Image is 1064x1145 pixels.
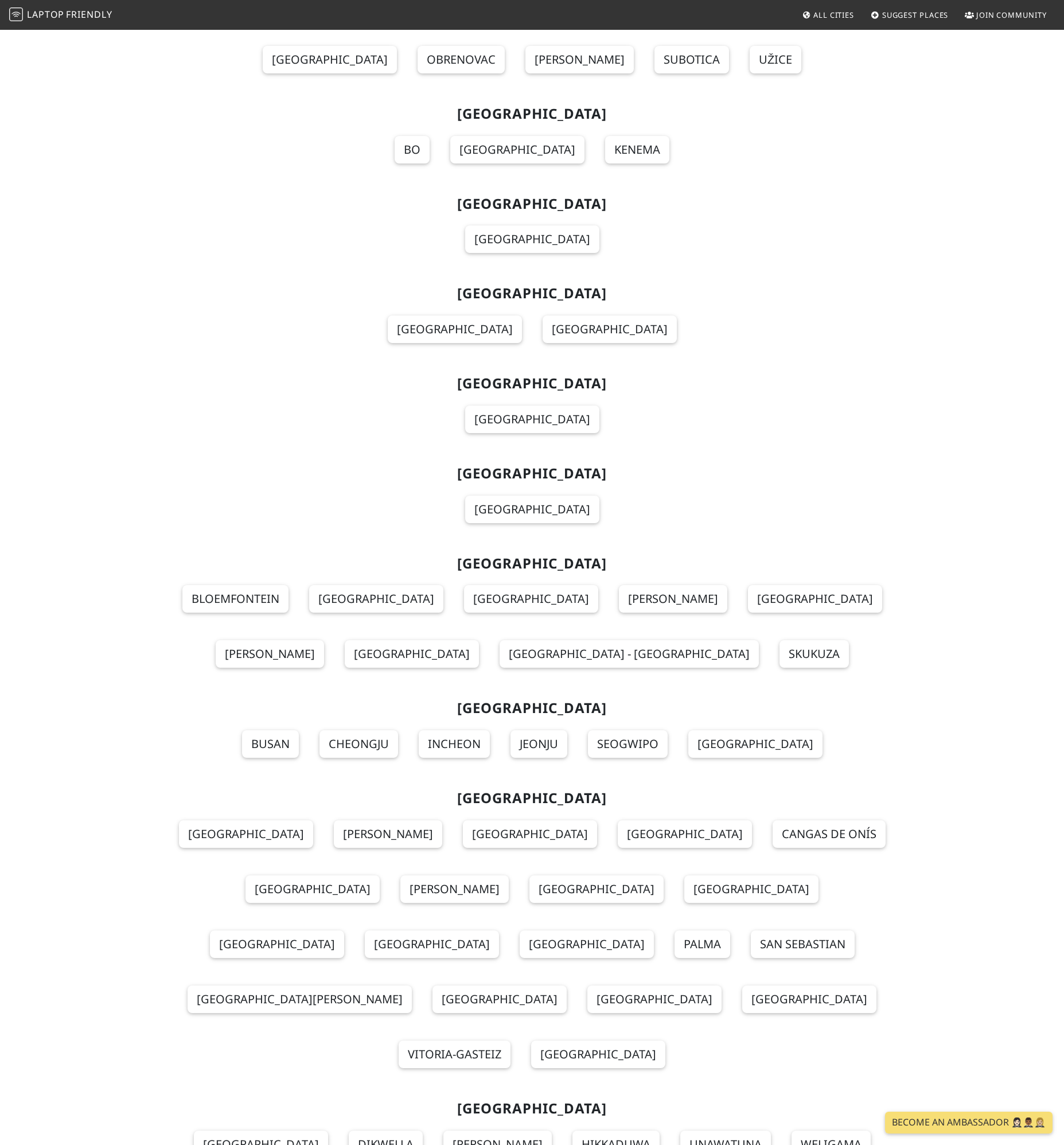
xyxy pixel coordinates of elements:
[797,5,859,25] a: All Cities
[619,585,727,613] a: [PERSON_NAME]
[976,10,1047,20] span: Join Community
[245,875,380,903] a: [GEOGRAPHIC_DATA]
[365,930,499,958] a: [GEOGRAPHIC_DATA]
[161,555,904,572] h2: [GEOGRAPHIC_DATA]
[161,1100,904,1117] h2: [GEOGRAPHIC_DATA]
[529,875,664,903] a: [GEOGRAPHIC_DATA]
[748,585,882,613] a: [GEOGRAPHIC_DATA]
[399,1041,510,1068] a: Vitoria-Gasteiz
[531,1041,665,1068] a: [GEOGRAPHIC_DATA]
[780,640,849,668] a: Skukuza
[388,316,522,343] a: [GEOGRAPHIC_DATA]
[179,820,313,848] a: [GEOGRAPHIC_DATA]
[395,136,430,163] a: Bo
[188,986,412,1013] a: [GEOGRAPHIC_DATA][PERSON_NAME]
[161,196,904,212] h2: [GEOGRAPHIC_DATA]
[520,930,654,958] a: [GEOGRAPHIC_DATA]
[418,46,505,73] a: Obrenovac
[882,10,949,20] span: Suggest Places
[742,986,876,1013] a: [GEOGRAPHIC_DATA]
[464,585,598,613] a: [GEOGRAPHIC_DATA]
[675,930,730,958] a: Palma
[182,585,289,613] a: Bloemfontein
[618,820,752,848] a: [GEOGRAPHIC_DATA]
[450,136,584,163] a: [GEOGRAPHIC_DATA]
[66,8,112,21] span: Friendly
[242,730,299,758] a: Busan
[263,46,397,73] a: [GEOGRAPHIC_DATA]
[9,5,112,25] a: LaptopFriendly LaptopFriendly
[500,640,759,668] a: [GEOGRAPHIC_DATA] - [GEOGRAPHIC_DATA]
[161,465,904,482] h2: [GEOGRAPHIC_DATA]
[773,820,886,848] a: Cangas de Onís
[334,820,442,848] a: [PERSON_NAME]
[400,875,509,903] a: [PERSON_NAME]
[751,930,855,958] a: San Sebastian
[216,640,324,668] a: [PERSON_NAME]
[813,10,854,20] span: All Cities
[161,285,904,302] h2: [GEOGRAPHIC_DATA]
[654,46,729,73] a: Subotica
[960,5,1051,25] a: Join Community
[161,375,904,392] h2: [GEOGRAPHIC_DATA]
[319,730,398,758] a: Cheongju
[161,790,904,807] h2: [GEOGRAPHIC_DATA]
[463,820,597,848] a: [GEOGRAPHIC_DATA]
[465,496,599,523] a: [GEOGRAPHIC_DATA]
[525,46,634,73] a: [PERSON_NAME]
[605,136,669,163] a: Kenema
[543,316,677,343] a: [GEOGRAPHIC_DATA]
[161,106,904,122] h2: [GEOGRAPHIC_DATA]
[309,585,443,613] a: [GEOGRAPHIC_DATA]
[419,730,490,758] a: Incheon
[465,225,599,253] a: [GEOGRAPHIC_DATA]
[345,640,479,668] a: [GEOGRAPHIC_DATA]
[465,406,599,433] a: [GEOGRAPHIC_DATA]
[510,730,567,758] a: Jeonju
[9,7,23,21] img: LaptopFriendly
[684,875,819,903] a: [GEOGRAPHIC_DATA]
[210,930,344,958] a: [GEOGRAPHIC_DATA]
[588,730,668,758] a: Seogwipo
[688,730,823,758] a: [GEOGRAPHIC_DATA]
[161,700,904,716] h2: [GEOGRAPHIC_DATA]
[750,46,801,73] a: Užice
[27,8,64,21] span: Laptop
[432,986,567,1013] a: [GEOGRAPHIC_DATA]
[866,5,953,25] a: Suggest Places
[587,986,722,1013] a: [GEOGRAPHIC_DATA]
